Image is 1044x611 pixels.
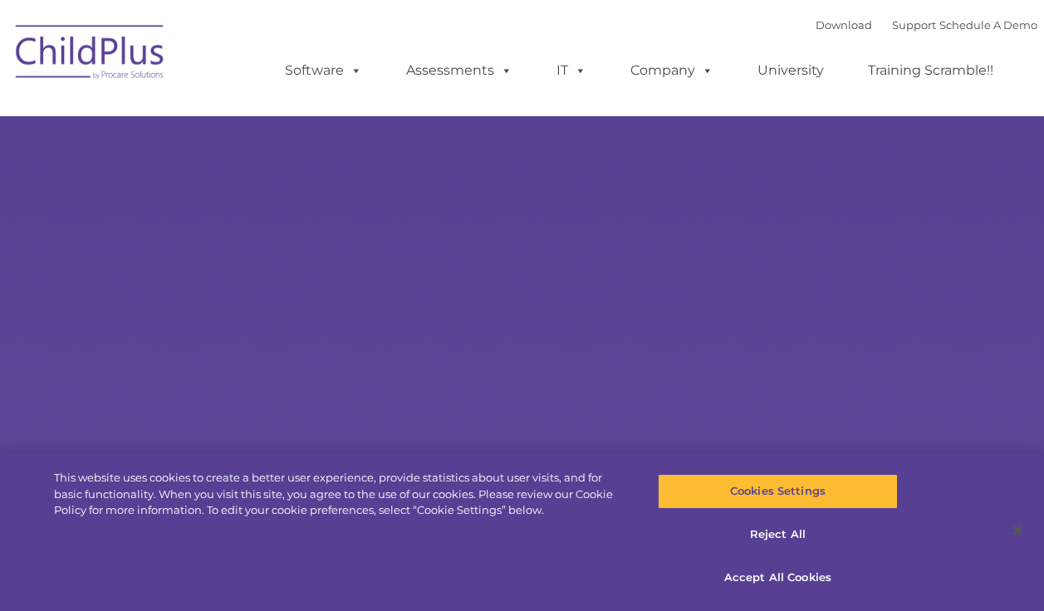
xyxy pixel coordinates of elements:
[658,517,898,552] button: Reject All
[658,474,898,509] button: Cookies Settings
[816,18,872,32] a: Download
[658,560,898,594] button: Accept All Cookies
[892,18,936,32] a: Support
[7,13,174,96] img: ChildPlus by Procare Solutions
[540,54,603,87] a: IT
[816,18,1037,32] font: |
[851,54,1010,87] a: Training Scramble!!
[268,54,379,87] a: Software
[54,470,626,519] div: This website uses cookies to create a better user experience, provide statistics about user visit...
[999,512,1036,549] button: Close
[390,54,529,87] a: Assessments
[741,54,841,87] a: University
[614,54,730,87] a: Company
[939,18,1037,32] a: Schedule A Demo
